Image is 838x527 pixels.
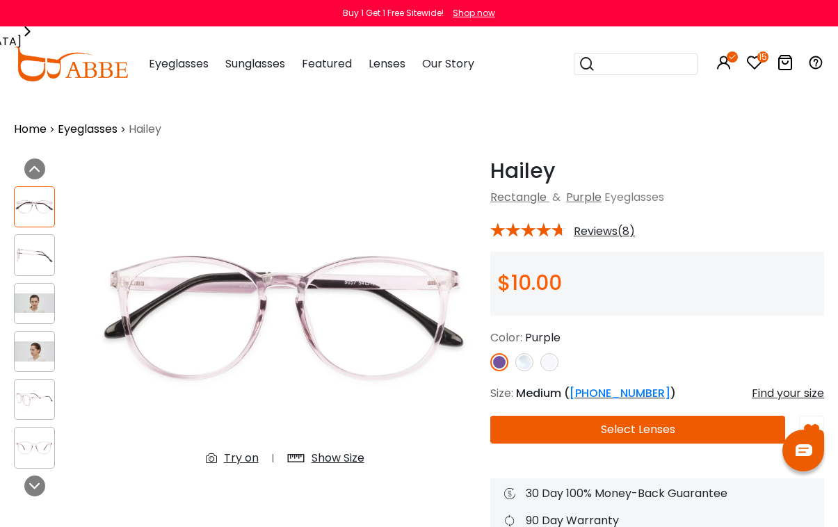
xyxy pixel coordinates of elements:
[752,385,824,402] div: Find your size
[490,416,785,444] button: Select Lenses
[757,51,768,63] i: 15
[490,189,547,205] a: Rectangle
[14,47,128,81] img: abbeglasses.com
[422,56,474,72] span: Our Story
[446,7,495,19] a: Shop now
[14,121,47,138] a: Home
[525,330,561,346] span: Purple
[516,385,676,401] span: Medium ( )
[312,450,364,467] div: Show Size
[796,444,812,456] img: chat
[369,56,405,72] span: Lenses
[490,385,513,401] span: Size:
[302,56,352,72] span: Featured
[490,159,824,184] h1: Hailey
[497,268,562,298] span: $10.00
[490,330,522,346] span: Color:
[93,159,476,478] img: Hailey Purple TR Eyeglasses , UniversalBridgeFit Frames from ABBE Glasses
[15,245,54,266] img: Hailey Purple TR Eyeglasses , UniversalBridgeFit Frames from ABBE Glasses
[453,7,495,19] div: Shop now
[343,7,444,19] div: Buy 1 Get 1 Free Sitewide!
[746,57,763,73] a: 15
[15,438,54,458] img: Hailey Purple TR Eyeglasses , UniversalBridgeFit Frames from ABBE Glasses
[549,189,563,205] span: &
[566,189,602,205] a: Purple
[570,385,670,401] a: [PHONE_NUMBER]
[149,56,209,72] span: Eyeglasses
[15,197,54,217] img: Hailey Purple TR Eyeglasses , UniversalBridgeFit Frames from ABBE Glasses
[225,56,285,72] span: Sunglasses
[58,121,118,138] a: Eyeglasses
[604,189,664,205] span: Eyeglasses
[15,341,54,362] img: Hailey Purple TR Eyeglasses , UniversalBridgeFit Frames from ABBE Glasses
[129,121,161,138] span: Hailey
[15,389,54,410] img: Hailey Purple TR Eyeglasses , UniversalBridgeFit Frames from ABBE Glasses
[504,485,810,502] div: 30 Day 100% Money-Back Guarantee
[574,225,635,238] span: Reviews(8)
[804,423,819,439] img: belike_btn.png
[224,450,259,467] div: Try on
[15,293,54,314] img: Hailey Purple TR Eyeglasses , UniversalBridgeFit Frames from ABBE Glasses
